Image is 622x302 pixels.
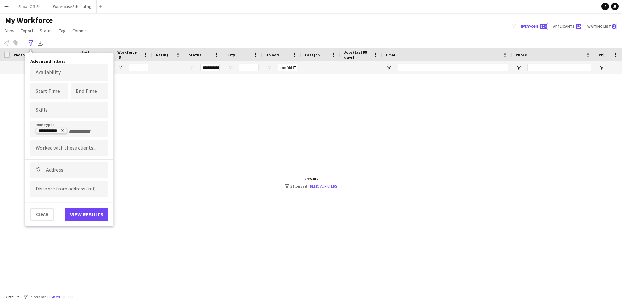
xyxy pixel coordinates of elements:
[398,64,508,71] input: Email Filter Input
[30,208,54,221] button: Clear
[18,27,36,35] a: Export
[46,293,75,300] button: Remove filters
[266,52,279,57] span: Joined
[46,52,66,57] span: First Name
[189,65,194,70] button: Open Filter Menu
[189,52,201,57] span: Status
[36,146,103,151] input: Type to search clients...
[38,129,64,134] div: Driver - CDL
[70,27,89,35] a: Comms
[599,65,605,70] button: Open Filter Menu
[540,24,547,29] span: 824
[129,64,148,71] input: Workforce ID Filter Input
[59,28,66,34] span: Tag
[344,50,371,59] span: Jobs (last 90 days)
[516,65,522,70] button: Open Filter Menu
[4,52,10,58] input: Column with Header Selection
[239,64,259,71] input: City Filter Input
[227,52,235,57] span: City
[278,64,297,71] input: Joined Filter Input
[3,27,17,35] a: View
[14,52,25,57] span: Photo
[305,52,320,57] span: Last job
[30,59,108,64] h4: Advanced filters
[527,64,591,71] input: Phone Filter Input
[13,0,48,13] button: Shows Off-Site
[36,107,103,113] input: Type to search skills...
[519,23,548,30] button: Everyone824
[56,27,68,35] a: Tag
[72,28,87,34] span: Comms
[27,39,35,47] app-action-btn: Advanced filters
[386,65,392,70] button: Open Filter Menu
[227,65,233,70] button: Open Filter Menu
[37,27,55,35] a: Status
[65,208,108,221] button: View results
[585,23,617,30] button: Waiting list2
[117,65,123,70] button: Open Filter Menu
[36,39,44,47] app-action-btn: Export XLSX
[551,23,582,30] button: Applicants19
[69,128,96,134] input: + Role type
[5,28,14,34] span: View
[40,28,52,34] span: Status
[117,50,141,59] span: Workforce ID
[21,28,33,34] span: Export
[5,16,53,25] span: My Workforce
[576,24,581,29] span: 19
[59,129,64,134] delete-icon: Remove tag
[28,294,46,299] span: 3 filters set
[599,52,612,57] span: Profile
[48,0,97,13] button: Warehouse Scheduling
[612,24,616,29] span: 2
[285,176,337,181] div: 0 results
[285,184,337,189] div: 3 filters set
[386,52,397,57] span: Email
[266,65,272,70] button: Open Filter Menu
[310,184,337,189] a: Remove filters
[82,50,94,59] span: Last Name
[516,52,527,57] span: Phone
[156,52,168,57] span: Rating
